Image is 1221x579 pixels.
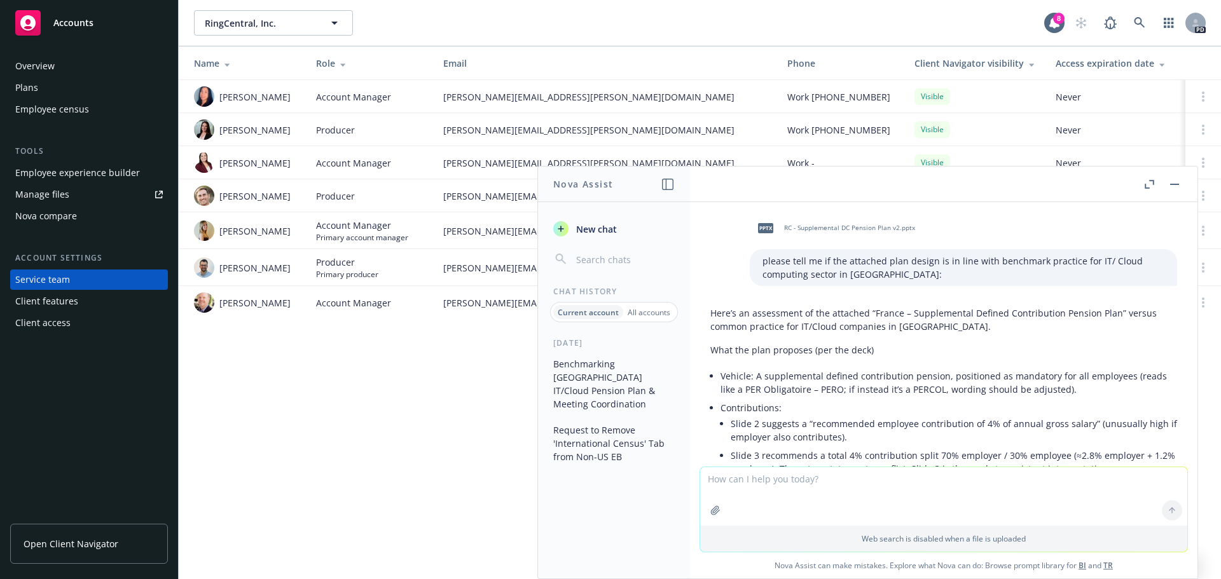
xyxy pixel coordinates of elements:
[10,206,168,226] a: Nova compare
[10,99,168,119] a: Employee census
[1103,560,1113,571] a: TR
[784,224,915,232] span: RC - Supplemental DC Pension Plan v2.pptx
[205,17,315,30] span: RingCentral, Inc.
[194,86,214,107] img: photo
[15,78,38,98] div: Plans
[548,217,680,240] button: New chat
[219,189,291,203] span: [PERSON_NAME]
[15,184,69,205] div: Manage files
[10,78,168,98] a: Plans
[914,57,1035,70] div: Client Navigator visibility
[721,398,1177,480] li: Contributions:
[710,306,1177,333] p: Here’s an assessment of the attached “France – Supplemental Defined Contribution Pension Plan” ve...
[10,313,168,333] a: Client access
[10,184,168,205] a: Manage files
[219,156,291,170] span: [PERSON_NAME]
[443,57,767,70] div: Email
[574,250,675,268] input: Search chats
[787,156,815,170] span: Work -
[708,533,1180,544] p: Web search is disabled when a file is uploaded
[15,206,77,226] div: Nova compare
[443,296,767,310] span: [PERSON_NAME][EMAIL_ADDRESS][PERSON_NAME][DOMAIN_NAME]
[1056,57,1175,70] div: Access expiration date
[10,56,168,76] a: Overview
[194,292,214,313] img: photo
[316,269,378,280] span: Primary producer
[194,57,296,70] div: Name
[316,57,423,70] div: Role
[194,10,353,36] button: RingCentral, Inc.
[628,307,670,318] p: All accounts
[558,307,619,318] p: Current account
[15,163,140,183] div: Employee experience builder
[443,123,767,137] span: [PERSON_NAME][EMAIL_ADDRESS][PERSON_NAME][DOMAIN_NAME]
[194,119,214,140] img: photo
[10,269,168,290] a: Service team
[219,90,291,104] span: [PERSON_NAME]
[10,252,168,264] div: Account settings
[15,269,70,290] div: Service team
[53,18,93,28] span: Accounts
[443,224,767,238] span: [PERSON_NAME][EMAIL_ADDRESS][PERSON_NAME][DOMAIN_NAME]
[762,254,1164,281] p: please tell me if the attached plan design is in line with benchmark practice for IT/ Cloud compu...
[695,552,1192,578] span: Nova Assist can make mistakes. Explore what Nova can do: Browse prompt library for and
[914,154,950,170] div: Visible
[443,156,767,170] span: [PERSON_NAME][EMAIL_ADDRESS][PERSON_NAME][DOMAIN_NAME]
[10,5,168,41] a: Accounts
[219,261,291,275] span: [PERSON_NAME]
[787,123,890,137] span: Work [PHONE_NUMBER]
[787,57,894,70] div: Phone
[10,291,168,311] a: Client features
[1053,13,1065,24] div: 8
[15,291,78,311] div: Client features
[538,286,690,297] div: Chat History
[194,186,214,206] img: photo
[721,367,1177,398] li: Vehicle: A supplemental defined contribution pension, positioned as mandatory for all employees (...
[538,337,690,348] div: [DATE]
[1056,156,1175,170] span: Never
[1056,123,1175,137] span: Never
[15,99,89,119] div: Employee census
[316,232,408,243] span: Primary account manager
[548,419,680,467] button: Request to Remove 'International Census' Tab from Non-US EB
[1156,10,1182,36] a: Switch app
[443,189,767,203] span: [PERSON_NAME][EMAIL_ADDRESS][PERSON_NAME][DOMAIN_NAME]
[1068,10,1094,36] a: Start snowing
[10,145,168,158] div: Tools
[553,177,613,191] h1: Nova Assist
[194,153,214,173] img: photo
[194,221,214,241] img: photo
[10,163,168,183] a: Employee experience builder
[787,90,890,104] span: Work [PHONE_NUMBER]
[194,257,214,278] img: photo
[316,123,355,137] span: Producer
[219,296,291,310] span: [PERSON_NAME]
[443,90,767,104] span: [PERSON_NAME][EMAIL_ADDRESS][PERSON_NAME][DOMAIN_NAME]
[15,56,55,76] div: Overview
[316,219,408,232] span: Account Manager
[710,343,1177,357] p: What the plan proposes (per the deck)
[219,123,291,137] span: [PERSON_NAME]
[548,353,680,414] button: Benchmarking [GEOGRAPHIC_DATA] IT/Cloud Pension Plan & Meeting Coordination
[914,121,950,137] div: Visible
[758,223,773,233] span: pptx
[1127,10,1152,36] a: Search
[15,313,71,333] div: Client access
[316,156,391,170] span: Account Manager
[316,90,391,104] span: Account Manager
[574,222,617,236] span: New chat
[443,261,767,275] span: [PERSON_NAME][EMAIL_ADDRESS][PERSON_NAME][DOMAIN_NAME]
[750,212,918,244] div: pptxRC - Supplemental DC Pension Plan v2.pptx
[24,537,118,550] span: Open Client Navigator
[219,224,291,238] span: [PERSON_NAME]
[316,255,378,269] span: Producer
[731,446,1177,478] li: Slide 3 recommends a total 4% contribution split 70% employer / 30% employee (≈2.8% employer + 1....
[1056,90,1175,104] span: Never
[731,414,1177,446] li: Slide 2 suggests a “recommended employee contribution of 4% of annual gross salary” (unusually hi...
[1098,10,1123,36] a: Report a Bug
[316,296,391,310] span: Account Manager
[914,88,950,104] div: Visible
[1079,560,1086,571] a: BI
[316,189,355,203] span: Producer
